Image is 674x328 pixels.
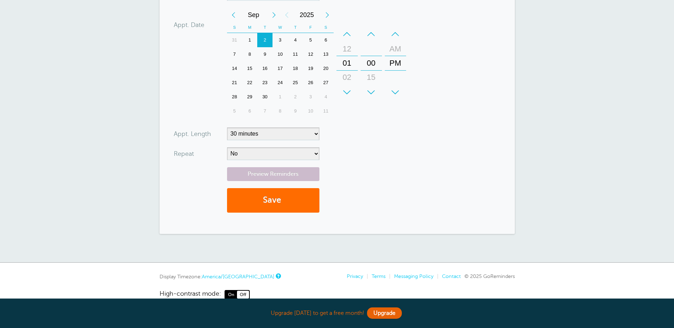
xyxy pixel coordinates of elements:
a: America/[GEOGRAPHIC_DATA] [202,274,274,279]
div: 15 [242,61,257,76]
div: Monday, September 8 [242,47,257,61]
div: AM [387,42,404,56]
th: W [273,22,288,33]
a: Privacy [347,273,363,279]
div: Wednesday, September 3 [273,33,288,47]
div: 3 [303,90,318,104]
div: Sunday, September 7 [227,47,242,61]
div: 16 [257,61,273,76]
div: Tuesday, September 30 [257,90,273,104]
div: Saturday, October 11 [318,104,334,118]
div: Wednesday, September 10 [273,47,288,61]
div: Previous Month [227,8,240,22]
div: Saturday, September 20 [318,61,334,76]
div: 11 [288,47,303,61]
div: Wednesday, September 24 [273,76,288,90]
div: 4 [288,33,303,47]
div: 9 [288,104,303,118]
div: 9 [257,47,273,61]
div: 2 [257,33,273,47]
div: Friday, September 26 [303,76,318,90]
div: Wednesday, October 1 [273,90,288,104]
div: 30 [257,90,273,104]
div: 15 [363,70,380,84]
div: Display Timezone: [160,273,280,280]
div: Next Year [321,8,334,22]
span: High-contrast mode: [160,290,221,299]
div: Monday, September 29 [242,90,257,104]
div: Thursday, September 11 [288,47,303,61]
th: T [257,22,273,33]
div: 3 [273,33,288,47]
div: Saturday, September 27 [318,76,334,90]
th: T [288,22,303,33]
a: This is the timezone being used to display dates and times to you on this device. Click the timez... [276,274,280,278]
div: 31 [227,33,242,47]
button: Save [227,188,319,213]
div: Tuesday, September 16 [257,61,273,76]
div: Sunday, September 21 [227,76,242,90]
a: High-contrast mode: On Off [160,290,515,299]
div: Previous Year [280,8,293,22]
div: Next Month [268,8,280,22]
div: 30 [363,84,380,99]
li: | [433,273,438,279]
div: 28 [227,90,242,104]
div: Wednesday, September 17 [273,61,288,76]
div: 10 [303,104,318,118]
div: Sunday, October 5 [227,104,242,118]
div: 1 [273,90,288,104]
div: Upgrade [DATE] to get a free month! [160,306,515,321]
div: Monday, September 1 [242,33,257,47]
div: Saturday, September 6 [318,33,334,47]
li: | [363,273,368,279]
div: Sunday, September 28 [227,90,242,104]
div: 21 [227,76,242,90]
span: September [240,8,268,22]
label: Repeat [174,151,194,157]
div: Tuesday, September 9 [257,47,273,61]
div: 22 [242,76,257,90]
div: Monday, October 6 [242,104,257,118]
div: 6 [242,104,257,118]
th: S [318,22,334,33]
div: Saturday, October 4 [318,90,334,104]
div: Friday, September 19 [303,61,318,76]
label: Appt. Length [174,131,211,137]
div: 24 [273,76,288,90]
div: 26 [303,76,318,90]
span: Off [237,291,249,299]
a: Messaging Policy [394,273,433,279]
div: Saturday, September 13 [318,47,334,61]
div: 5 [227,104,242,118]
div: 14 [227,61,242,76]
div: 13 [318,47,334,61]
div: Tuesday, September 2 [257,33,273,47]
div: Monday, September 22 [242,76,257,90]
li: | [385,273,390,279]
div: 03 [339,84,356,99]
span: On [225,291,237,299]
div: Friday, October 3 [303,90,318,104]
div: 8 [242,47,257,61]
label: Appt. Date [174,22,204,28]
div: 00 [363,56,380,70]
div: Friday, September 12 [303,47,318,61]
a: Upgrade [367,307,402,319]
div: Thursday, September 18 [288,61,303,76]
div: Thursday, September 4 [288,33,303,47]
div: Sunday, September 14 [227,61,242,76]
div: Minutes [361,27,382,99]
div: 7 [257,104,273,118]
div: 17 [273,61,288,76]
div: Hours [336,27,358,99]
span: © 2025 GoReminders [464,273,515,279]
div: 4 [318,90,334,104]
div: Tuesday, October 7 [257,104,273,118]
span: 2025 [293,8,321,22]
div: 27 [318,76,334,90]
div: 11 [318,104,334,118]
div: Tuesday, September 23 [257,76,273,90]
div: 18 [288,61,303,76]
div: 1 [242,33,257,47]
